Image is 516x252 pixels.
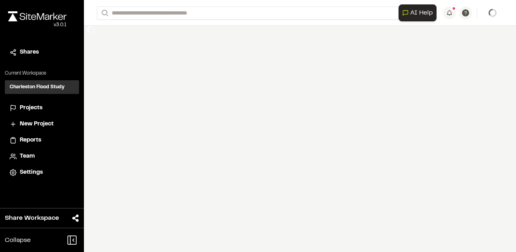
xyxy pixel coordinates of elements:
span: Collapse [5,235,31,245]
span: Team [20,152,35,161]
a: Reports [10,136,74,145]
span: Share Workspace [5,213,59,223]
img: rebrand.png [8,11,67,21]
span: New Project [20,120,54,129]
span: Reports [20,136,41,145]
a: Settings [10,168,74,177]
span: Projects [20,104,42,112]
a: Shares [10,48,74,57]
a: Projects [10,104,74,112]
span: Shares [20,48,39,57]
button: Search [97,6,111,20]
div: Oh geez...please don't... [8,21,67,29]
span: AI Help [410,8,433,18]
a: New Project [10,120,74,129]
a: Team [10,152,74,161]
h3: Charleston Flood Study [10,83,65,91]
p: Current Workspace [5,70,79,77]
span: Settings [20,168,43,177]
button: Open AI Assistant [399,4,437,21]
div: Open AI Assistant [399,4,440,21]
